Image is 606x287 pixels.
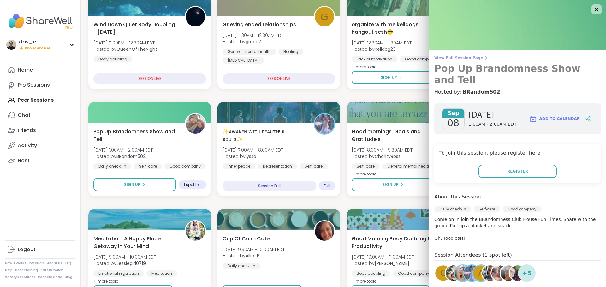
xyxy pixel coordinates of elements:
span: Good mornings, Goals and Gratitude's [352,128,436,143]
span: Hosted by [223,153,283,159]
span: 08 [447,118,459,129]
div: Session Full [223,181,316,191]
a: NicolePD [445,264,462,282]
b: grace7 [246,38,261,45]
a: How It Works [5,261,26,266]
a: JoeDWhite [481,264,499,282]
div: SESSION LIVE [93,73,206,84]
div: Good company [400,56,441,62]
span: C [440,267,446,279]
img: lyssa [464,265,480,281]
span: Add to Calendar [539,116,580,122]
div: General mental health [382,163,436,169]
span: [DATE] 9:30AM - 10:00AM EDT [223,246,285,253]
span: Hosted by [352,46,412,52]
img: BRandom502 [186,114,205,134]
span: Sign Up [124,182,140,187]
img: lyssa [315,114,334,134]
b: [PERSON_NAME] [375,260,409,267]
span: 1:00AM - 2:00AM EDT [468,121,517,128]
b: Allie_P [246,253,259,259]
img: QueenOfTheNight [186,7,205,26]
a: Referrals [29,261,45,266]
h4: Hosted by: [434,88,601,96]
img: ShareWell Nav Logo [5,10,75,32]
h4: To join this session, please register here [439,149,596,158]
div: Logout [18,246,36,253]
a: Host [5,153,75,168]
span: [DATE] 11:00PM - 12:30AM EDT [93,40,157,46]
a: About Us [47,261,62,266]
a: Kelldog23 [509,264,526,282]
a: Friends [5,123,75,138]
a: View Full Session PagePop Up Brandomness Show and Tell [434,55,601,86]
button: Register [478,165,557,178]
img: JoeDWhite [482,265,498,281]
span: [DATE] 12:30AM - 1:30AM EDT [352,40,412,46]
span: g [321,9,328,24]
h3: Pop Up Brandomness Show and Tell [434,63,601,86]
button: Sign Up [352,71,431,84]
div: Home [18,66,33,73]
b: CharityRoss [375,153,401,159]
button: Sign Up [93,178,176,191]
h4: About this Session [434,193,481,201]
div: Friends [18,127,36,134]
a: Logout [5,242,75,257]
span: [DATE] 1:00AM - 2:00AM EDT [93,147,153,153]
span: 1 spot left [184,182,201,187]
div: Daily check-in [223,263,260,269]
div: [MEDICAL_DATA] [223,57,264,64]
b: Jessiegirl0719 [116,260,146,267]
span: Hosted by [223,38,283,45]
span: Sign Up [382,182,399,187]
div: General mental health [223,49,276,55]
a: Redeem Code [38,275,62,279]
p: Come on in join the BRandomness Club House Fun Times. Share with the group. Pull up a blanket and... [434,216,601,241]
div: Healing [278,49,303,55]
div: Daily check-in [434,206,471,212]
div: Self-care [134,163,162,169]
img: Allie_P [315,221,334,241]
div: Inner peace [223,163,255,169]
span: Sign Up [381,75,397,80]
span: Hosted by [352,153,413,159]
div: Activity [18,142,37,149]
div: Body doubling [93,56,132,62]
div: dav_e [19,38,51,45]
a: C [434,264,452,282]
a: lyssa [463,264,481,282]
span: organize with me kelldogs hangout sesh😎 [352,21,436,36]
span: A [478,267,484,279]
span: Good Morning Body Doubling For Productivity [352,235,436,250]
div: Body doubling [352,270,390,277]
a: Help [5,268,13,273]
span: [DATE] 10:00AM - 11:00AM EDT [352,254,414,260]
img: ShareWell Logomark [529,115,537,123]
b: BRandom502 [116,153,146,159]
img: NicolePD [446,265,461,281]
span: ✨ᴀᴡᴀᴋᴇɴ ᴡɪᴛʜ ʙᴇᴀᴜᴛɪғᴜʟ sᴏᴜʟs✨ [223,128,307,143]
span: Full [324,183,330,188]
a: Activity [5,138,75,153]
b: Kelldog23 [375,46,395,52]
span: [DATE] 11:30PM - 12:30AM EDT [223,32,283,38]
span: [DATE] [468,110,517,120]
span: Cup Of Calm Cafe [223,235,270,243]
div: SESSION LIVE [223,73,335,84]
span: Grieving ended relationships [223,21,296,28]
button: Sign Up [352,178,434,191]
div: Daily check-in [93,163,131,169]
span: + 5 [522,268,532,278]
a: BRandom502 [462,88,500,96]
div: Pro Sessions [18,82,50,89]
img: Monica2025 [501,265,516,281]
div: Self-care [300,163,328,169]
img: dav_e [6,40,16,50]
a: Safety Policy [40,268,63,273]
span: [DATE] 9:00AM - 10:00AM EDT [93,254,156,260]
span: Hosted by [223,253,285,259]
div: Chat [18,112,31,119]
span: Pro Member [25,46,51,51]
b: QueenOfTheNight [116,46,157,52]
